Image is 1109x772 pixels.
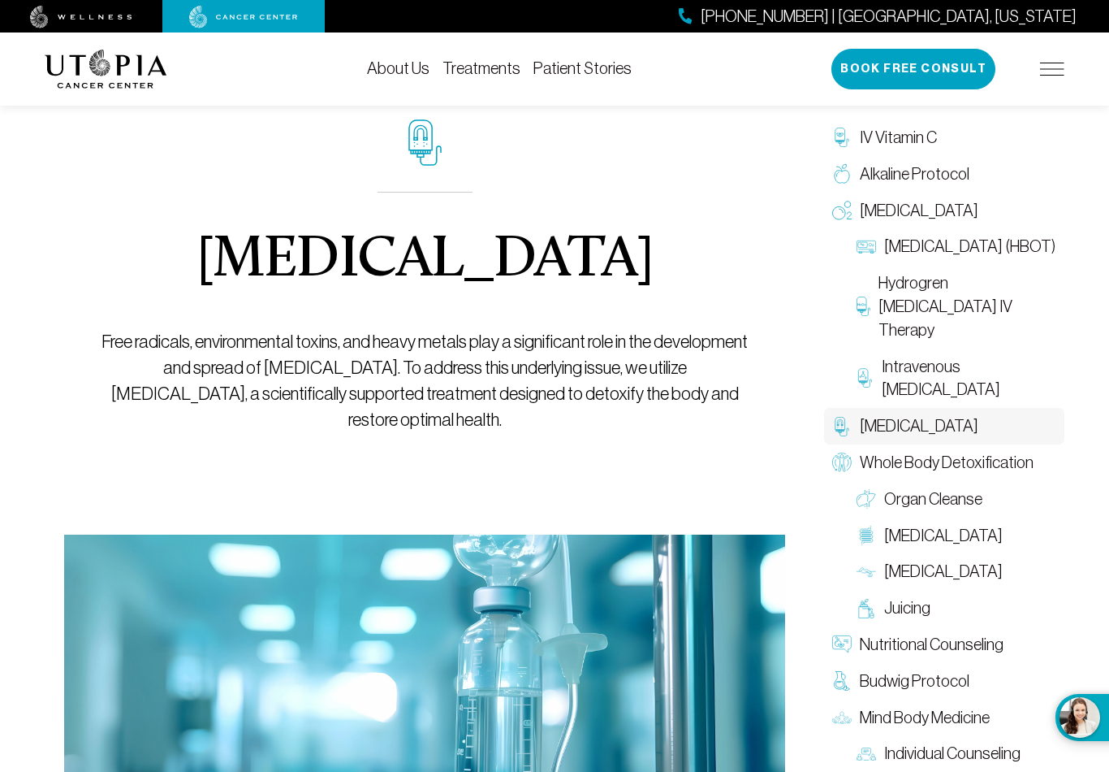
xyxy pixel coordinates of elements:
[884,560,1003,583] span: [MEDICAL_DATA]
[878,271,1056,341] span: Hydrogren [MEDICAL_DATA] IV Therapy
[857,297,870,316] img: Hydrogren Peroxide IV Therapy
[824,445,1064,481] a: Whole Body Detoxification
[860,414,978,438] span: [MEDICAL_DATA]
[860,706,990,730] span: Mind Body Medicine
[701,5,1077,28] span: [PHONE_NUMBER] | [GEOGRAPHIC_DATA], [US_STATE]
[824,408,1064,445] a: [MEDICAL_DATA]
[367,59,429,77] a: About Us
[1040,63,1064,76] img: icon-hamburger
[101,329,749,433] p: Free radicals, environmental toxins, and heavy metals play a significant role in the development ...
[442,59,520,77] a: Treatments
[860,163,969,186] span: Alkaline Protocol
[824,193,1064,229] a: [MEDICAL_DATA]
[848,735,1064,772] a: Individual Counseling
[832,671,852,691] img: Budwig Protocol
[848,518,1064,554] a: [MEDICAL_DATA]
[679,5,1077,28] a: [PHONE_NUMBER] | [GEOGRAPHIC_DATA], [US_STATE]
[189,6,298,28] img: cancer center
[848,481,1064,518] a: Organ Cleanse
[860,199,978,223] span: [MEDICAL_DATA]
[832,708,852,727] img: Mind Body Medicine
[884,742,1021,765] span: Individual Counseling
[824,156,1064,193] a: Alkaline Protocol
[832,453,852,472] img: Whole Body Detoxification
[857,526,876,545] img: Colon Therapy
[848,349,1064,409] a: Intravenous [MEDICAL_DATA]
[884,488,982,511] span: Organ Cleanse
[857,489,876,509] img: Organ Cleanse
[884,235,1055,258] span: [MEDICAL_DATA] (HBOT)
[848,553,1064,590] a: [MEDICAL_DATA]
[857,744,876,764] img: Individual Counseling
[831,49,995,89] button: Book Free Consult
[824,119,1064,156] a: IV Vitamin C
[533,59,632,77] a: Patient Stories
[857,237,876,257] img: Hyperbaric Oxygen Therapy (HBOT)
[824,627,1064,663] a: Nutritional Counseling
[832,417,852,436] img: Chelation Therapy
[30,6,132,28] img: wellness
[45,50,167,89] img: logo
[824,663,1064,700] a: Budwig Protocol
[832,201,852,220] img: Oxygen Therapy
[857,368,874,388] img: Intravenous Ozone Therapy
[860,633,1003,657] span: Nutritional Counseling
[848,265,1064,348] a: Hydrogren [MEDICAL_DATA] IV Therapy
[860,126,937,150] span: IV Vitamin C
[824,700,1064,736] a: Mind Body Medicine
[860,451,1033,475] span: Whole Body Detoxification
[832,635,852,654] img: Nutritional Counseling
[832,128,852,147] img: IV Vitamin C
[848,228,1064,265] a: [MEDICAL_DATA] (HBOT)
[882,355,1056,402] span: Intravenous [MEDICAL_DATA]
[408,119,442,166] img: icon
[848,590,1064,627] a: Juicing
[857,562,876,582] img: Lymphatic Massage
[832,164,852,184] img: Alkaline Protocol
[196,232,654,290] h1: [MEDICAL_DATA]
[857,599,876,618] img: Juicing
[860,670,969,693] span: Budwig Protocol
[884,524,1003,548] span: [MEDICAL_DATA]
[884,596,930,620] span: Juicing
